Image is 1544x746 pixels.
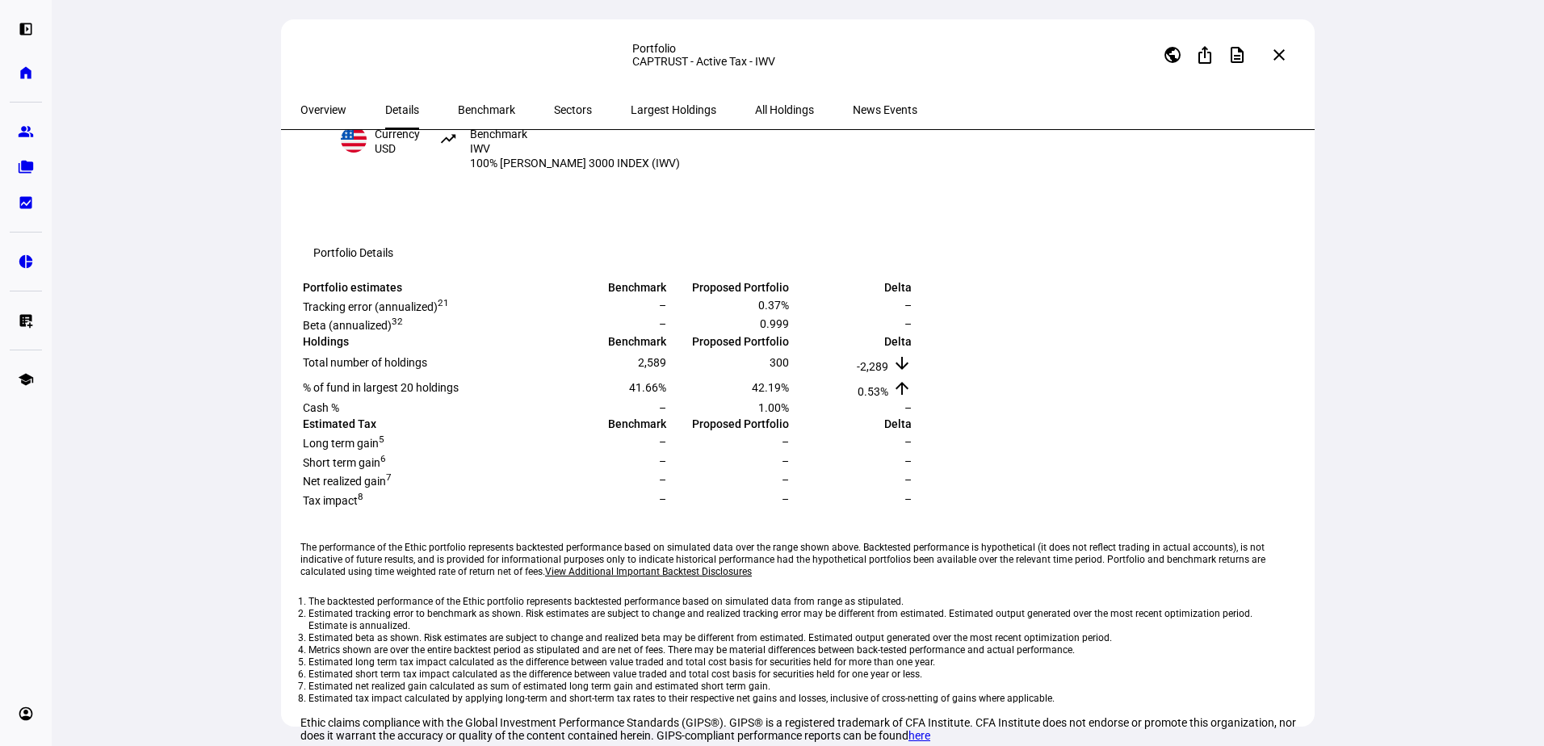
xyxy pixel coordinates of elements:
[470,127,680,170] span: Benchmark
[439,130,459,149] mat-icon: trending_up
[18,65,34,81] eth-mat-symbol: home
[302,334,544,349] td: Holdings
[908,729,930,742] a: here
[385,104,419,115] span: Details
[904,455,912,467] span: –
[386,472,392,484] sup: 7
[629,381,666,394] span: 41.66%
[308,632,1292,644] li: Estimated beta as shown. Risk estimates are subject to change and realized beta may be different ...
[659,435,666,448] span: –
[18,371,34,388] eth-mat-symbol: school
[375,127,420,156] span: Currency
[1269,45,1289,65] mat-icon: close
[791,280,913,295] td: Delta
[760,317,789,330] span: 0.999
[632,42,963,55] div: Portfolio
[379,434,384,445] sup: 5
[358,491,363,502] sup: 8
[443,297,449,308] sup: 1
[303,456,386,469] span: Short term gain
[1163,45,1182,65] mat-icon: public
[18,21,34,37] eth-mat-symbol: left_panel_open
[308,693,1292,705] li: Estimated tax impact calculated by applying long-term and short-term tax rates to their respectiv...
[10,245,42,278] a: pie_chart
[18,159,34,175] eth-mat-symbol: folder_copy
[659,492,666,505] span: –
[10,186,42,219] a: bid_landscape
[659,455,666,467] span: –
[545,566,752,577] span: View Additional Important Backtest Disclosures
[10,115,42,148] a: group
[669,417,790,431] td: Proposed Portfolio
[18,312,34,329] eth-mat-symbol: list_alt_add
[308,644,1292,656] li: Metrics shown are over the entire backtest period as stipulated and are net of fees. There may be...
[638,356,666,369] span: 2,589
[303,437,384,450] span: Long term gain
[904,401,912,414] span: –
[392,316,397,328] sup: 3
[303,401,339,414] span: Cash %
[1227,45,1247,65] mat-icon: description
[892,354,912,373] mat-icon: arrow_downward
[857,360,888,373] span: -2,289
[755,104,814,115] span: All Holdings
[546,334,667,349] td: Benchmark
[397,316,403,328] sup: 2
[904,299,912,312] span: –
[303,356,427,369] span: Total number of holdings
[659,401,666,414] span: –
[782,455,789,467] span: –
[470,142,490,155] span: IWV
[659,473,666,486] span: –
[308,668,1292,681] li: Estimated short term tax impact calculated as the difference between value traded and total cost ...
[669,280,790,295] td: Proposed Portfolio
[18,254,34,270] eth-mat-symbol: pie_chart
[302,280,544,295] td: Portfolio estimates
[758,299,789,312] span: 0.37%
[470,156,680,170] span: 100% [PERSON_NAME] 3000 INDEX (IWV)
[752,381,789,394] span: 42.19%
[458,104,515,115] span: Benchmark
[782,435,789,448] span: –
[782,473,789,486] span: –
[303,475,392,488] span: Net realized gain
[18,124,34,140] eth-mat-symbol: group
[303,381,459,394] span: % of fund in largest 20 holdings
[18,195,34,211] eth-mat-symbol: bid_landscape
[904,435,912,448] span: –
[10,57,42,89] a: home
[375,142,396,155] span: USD
[904,317,912,330] span: –
[904,473,912,486] span: –
[546,417,667,431] td: Benchmark
[308,681,1292,693] li: Estimated net realized gain calculated as sum of estimated long term gain and estimated short ter...
[858,385,888,398] span: 0.53%
[669,334,790,349] td: Proposed Portfolio
[300,542,1300,705] eth-footer-disclaimer: The performance of the Ethic portfolio represents backtested performance based on simulated data ...
[308,596,1292,608] li: The backtested performance of the Ethic portfolio represents backtested performance based on simu...
[18,706,34,722] eth-mat-symbol: account_circle
[758,401,789,414] span: 1.00%
[659,299,666,312] span: –
[303,319,403,332] span: Beta (annualized)
[770,356,789,369] span: 300
[308,656,1292,668] li: Estimated long term tax impact calculated as the difference between value traded and total cost b...
[782,492,789,505] span: –
[546,280,667,295] td: Benchmark
[632,55,963,68] div: CAPTRUST - Active Tax - IWV
[791,334,913,349] td: Delta
[659,317,666,330] span: –
[631,104,716,115] span: Largest Holdings
[791,417,913,431] td: Delta
[302,417,544,431] td: Estimated Tax
[853,104,917,115] span: News Events
[303,494,363,507] span: Tax impact
[1195,45,1215,65] mat-icon: ios_share
[308,608,1292,632] li: Estimated tracking error to benchmark as shown. Risk estimates are subject to change and realized...
[313,246,393,259] eth-data-table-title: Portfolio Details
[300,716,1300,742] p: Ethic claims compliance with the Global Investment Performance Standards (GIPS®). GIPS® is a regi...
[438,297,443,308] sup: 2
[10,151,42,183] a: folder_copy
[554,104,592,115] span: Sectors
[303,300,449,313] span: Tracking error (annualized)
